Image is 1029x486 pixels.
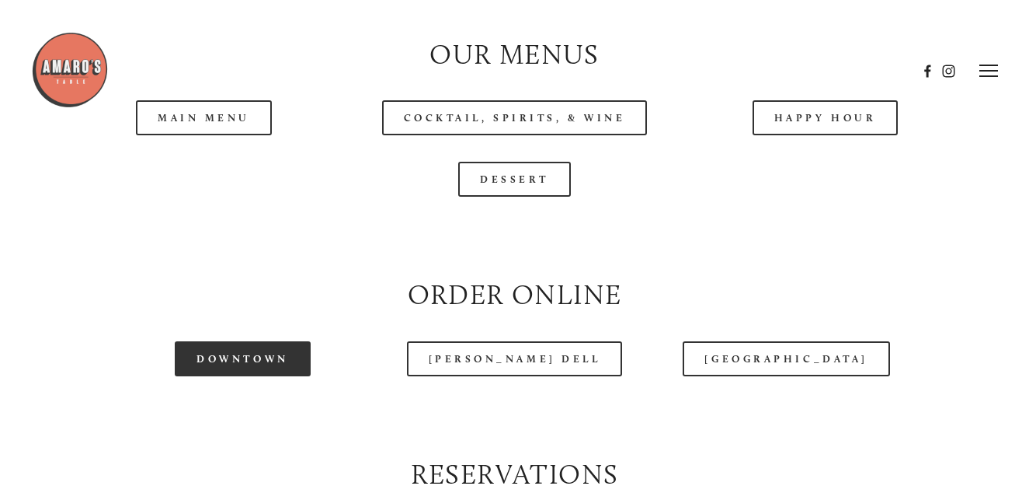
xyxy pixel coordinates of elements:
[683,341,889,376] a: [GEOGRAPHIC_DATA]
[175,341,310,376] a: Downtown
[458,162,571,197] a: Dessert
[407,341,623,376] a: [PERSON_NAME] Dell
[62,276,968,314] h2: Order Online
[31,31,109,109] img: Amaro's Table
